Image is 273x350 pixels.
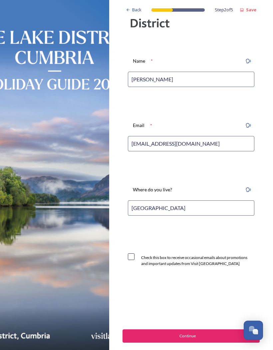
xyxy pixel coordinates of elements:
[141,255,254,267] div: Check this box to receive occasional emails about promotions and important updates from Visit [GE...
[215,7,233,13] span: Step 2 of 5
[128,136,254,151] input: Email
[246,7,256,13] strong: Save
[128,118,149,133] div: Email
[244,321,263,340] button: Open Chat
[123,329,260,343] button: Continue
[132,7,141,13] span: Back
[128,72,254,87] input: Name
[126,333,249,339] div: Continue
[123,287,224,313] iframe: reCAPTCHA
[128,54,150,68] div: Name
[128,182,177,197] div: Where do you live?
